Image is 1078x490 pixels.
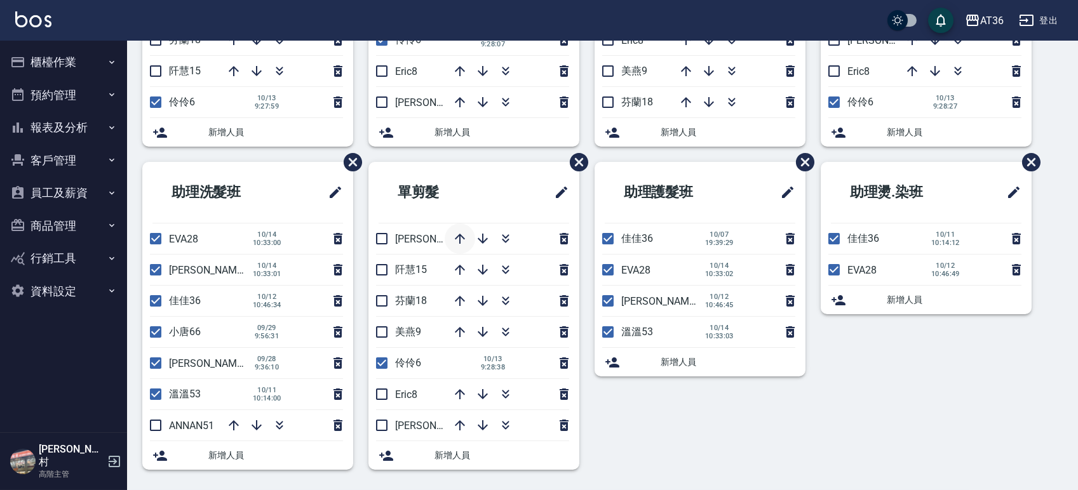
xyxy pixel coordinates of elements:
[931,270,960,278] span: 10:46:49
[395,388,417,401] span: Eric8
[253,332,281,340] span: 9:56:31
[887,293,1021,307] span: 新增人員
[621,326,653,338] span: 溫溫53
[395,233,483,245] span: [PERSON_NAME]16
[847,264,877,276] span: EVA28
[15,11,51,27] img: Logo
[980,13,1004,29] div: AT36
[379,169,502,215] h2: 單剪髮
[395,295,427,307] span: 芬蘭18
[1013,143,1042,181] span: 刪除班表
[169,326,201,338] span: 小唐66
[5,144,122,177] button: 客戶管理
[5,46,122,79] button: 櫃檯作業
[253,239,281,247] span: 10:33:00
[931,94,959,102] span: 10/13
[786,143,816,181] span: 刪除班表
[253,394,281,402] span: 10:14:00
[253,230,281,239] span: 10/14
[621,295,709,307] span: [PERSON_NAME]58
[5,176,122,209] button: 員工及薪資
[546,177,569,208] span: 修改班表的標題
[253,262,281,270] span: 10/14
[705,230,734,239] span: 10/07
[621,96,653,108] span: 芬蘭18
[208,449,343,462] span: 新增人員
[705,332,734,340] span: 10:33:03
[142,441,353,470] div: 新增人員
[661,355,795,369] span: 新增人員
[847,96,873,108] span: 伶伶6
[152,169,290,215] h2: 助理洗髮班
[931,239,960,247] span: 10:14:12
[821,286,1032,314] div: 新增人員
[395,96,483,109] span: [PERSON_NAME]11
[479,40,507,48] span: 9:28:07
[169,264,257,276] span: [PERSON_NAME]55
[595,118,805,147] div: 新增人員
[253,355,281,363] span: 09/28
[253,102,281,110] span: 9:27:59
[334,143,364,181] span: 刪除班表
[395,34,421,46] span: 伶伶6
[595,348,805,376] div: 新增人員
[1014,9,1063,32] button: 登出
[368,118,579,147] div: 新增人員
[435,126,569,139] span: 新增人員
[560,143,590,181] span: 刪除班表
[208,126,343,139] span: 新增人員
[621,232,653,244] span: 佳佳36
[5,209,122,242] button: 商品管理
[435,449,569,462] span: 新增人員
[705,239,734,247] span: 19:39:29
[169,233,198,245] span: EVA28
[395,420,483,432] span: [PERSON_NAME]11
[253,301,281,309] span: 10:46:34
[395,326,421,338] span: 美燕9
[479,363,507,371] span: 9:28:38
[887,126,1021,139] span: 新增人員
[772,177,795,208] span: 修改班表的標題
[395,357,421,369] span: 伶伶6
[605,169,742,215] h2: 助理護髮班
[253,94,281,102] span: 10/13
[253,270,281,278] span: 10:33:01
[169,65,201,77] span: 阡慧15
[395,263,427,275] span: 阡慧15
[10,449,36,474] img: Person
[169,357,257,369] span: [PERSON_NAME]58
[705,324,734,332] span: 10/14
[169,34,201,46] span: 芬蘭18
[621,65,647,77] span: 美燕9
[169,388,201,400] span: 溫溫53
[253,324,281,332] span: 09/29
[5,275,122,308] button: 資料設定
[320,177,343,208] span: 修改班表的標題
[847,232,879,244] span: 佳佳36
[253,363,281,371] span: 9:36:10
[928,8,953,33] button: save
[169,295,201,307] span: 佳佳36
[5,79,122,112] button: 預約管理
[142,118,353,147] div: 新增人員
[253,293,281,301] span: 10/12
[39,443,104,468] h5: [PERSON_NAME]村
[253,386,281,394] span: 10/11
[705,293,734,301] span: 10/12
[831,169,970,215] h2: 助理燙.染班
[960,8,1009,34] button: AT36
[931,102,959,110] span: 9:28:27
[705,262,734,270] span: 10/14
[621,264,650,276] span: EVA28
[705,270,734,278] span: 10:33:02
[39,468,104,480] p: 高階主管
[395,65,417,77] span: Eric8
[931,230,960,239] span: 10/11
[847,65,870,77] span: Eric8
[5,242,122,275] button: 行銷工具
[661,126,795,139] span: 新增人員
[999,177,1021,208] span: 修改班表的標題
[169,420,214,432] span: ANNAN51
[169,96,195,108] span: 伶伶6
[368,441,579,470] div: 新增人員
